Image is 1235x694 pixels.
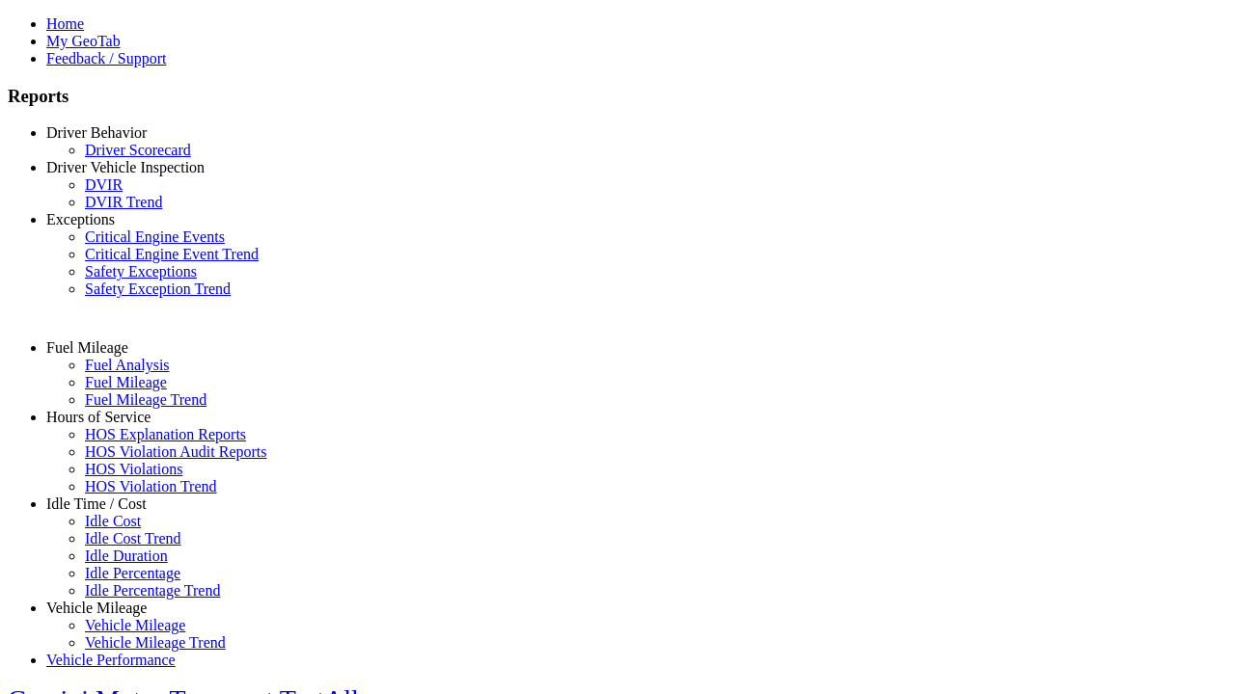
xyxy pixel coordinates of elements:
h3: Reports [8,86,1227,107]
a: HOS Violations [85,461,182,477]
a: Idle Percentage Trend [85,582,220,599]
a: Driver Behavior [46,124,147,141]
a: Idle Cost Trend [85,530,181,547]
a: Driver Scorecard [85,142,191,158]
a: HOS Violation Trend [85,478,217,494]
a: Safety Exception Trend [85,280,231,297]
a: Critical Engine Events [85,228,225,245]
a: Driver Vehicle Inspection [46,159,205,175]
a: Vehicle Performance [46,652,176,668]
a: Idle Percentage [85,565,180,581]
a: Vehicle Mileage Trend [85,634,226,651]
a: DVIR [85,176,123,193]
a: Safety Exceptions [85,263,197,280]
a: My GeoTab [46,33,121,49]
a: HOS Explanation Reports [85,426,246,442]
a: Vehicle Mileage [85,617,185,633]
a: Idle Time / Cost [46,495,147,512]
a: Vehicle Mileage [46,600,147,616]
a: Idle Cost [85,513,141,529]
a: Fuel Analysis [85,357,170,373]
a: HOS Violation Audit Reports [85,443,267,460]
a: Exceptions [46,211,115,227]
a: DVIR Trend [85,194,162,210]
a: Idle Duration [85,547,168,564]
a: Critical Engine Event Trend [85,246,259,262]
a: Fuel Mileage [46,339,128,356]
a: Feedback / Support [46,50,166,67]
a: Fuel Mileage [85,374,167,390]
a: Fuel Mileage Trend [85,391,206,408]
a: Hours of Service [46,409,151,425]
a: Home [46,15,84,32]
